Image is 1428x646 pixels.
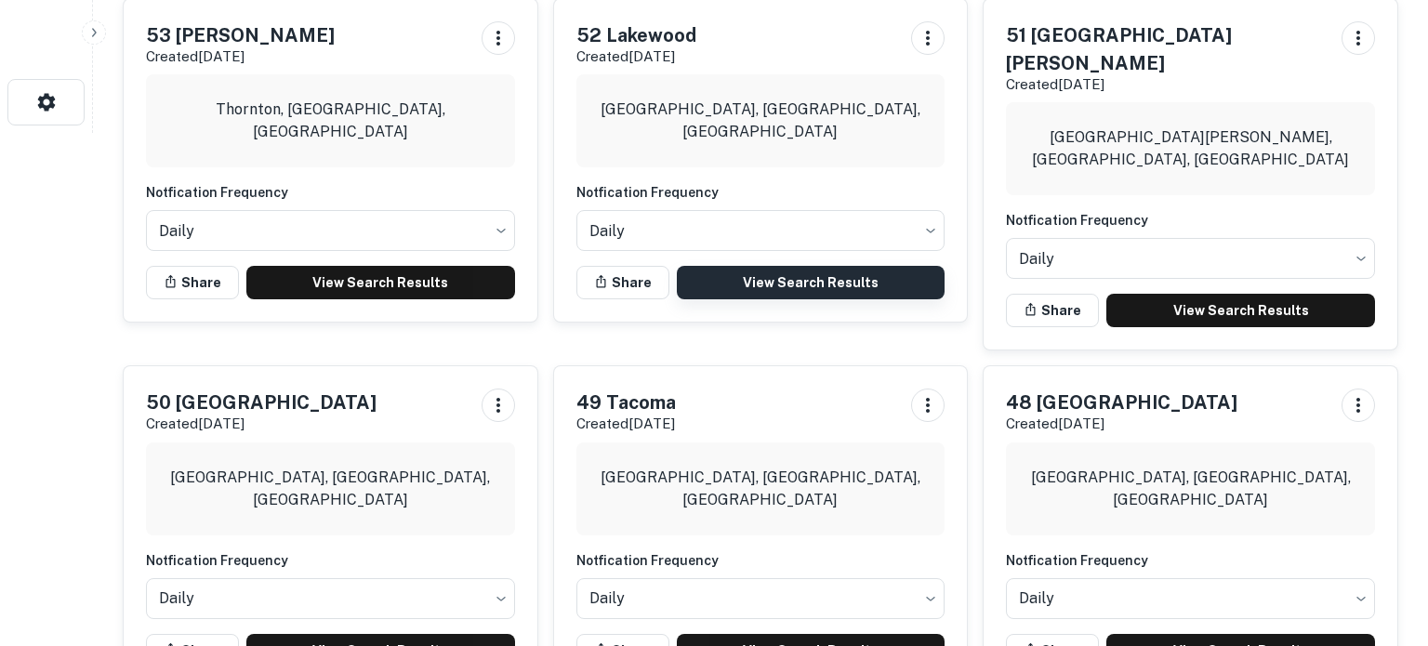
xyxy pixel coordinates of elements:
p: Created [DATE] [146,46,335,68]
p: Created [DATE] [576,46,696,68]
button: Share [1006,294,1099,327]
h6: Notfication Frequency [1006,550,1375,571]
p: [GEOGRAPHIC_DATA][PERSON_NAME], [GEOGRAPHIC_DATA], [GEOGRAPHIC_DATA] [1021,126,1360,171]
p: Thornton, [GEOGRAPHIC_DATA], [GEOGRAPHIC_DATA] [161,99,500,143]
h6: Notfication Frequency [576,182,945,203]
h6: Notfication Frequency [576,550,945,571]
a: View Search Results [1106,294,1375,327]
h5: 49 Tacoma [576,389,676,416]
a: View Search Results [246,266,515,299]
p: [GEOGRAPHIC_DATA], [GEOGRAPHIC_DATA], [GEOGRAPHIC_DATA] [1021,467,1360,511]
h5: 51 [GEOGRAPHIC_DATA][PERSON_NAME] [1006,21,1327,77]
div: Without label [576,204,945,257]
p: Created [DATE] [1006,73,1327,96]
p: [GEOGRAPHIC_DATA], [GEOGRAPHIC_DATA], [GEOGRAPHIC_DATA] [591,467,931,511]
h5: 50 [GEOGRAPHIC_DATA] [146,389,377,416]
p: Created [DATE] [146,413,377,435]
h6: Notfication Frequency [146,550,515,571]
h6: Notfication Frequency [146,182,515,203]
div: Without label [146,204,515,257]
div: Without label [1006,573,1375,625]
h6: Notfication Frequency [1006,210,1375,231]
h5: 52 Lakewood [576,21,696,49]
div: Without label [1006,232,1375,284]
p: Created [DATE] [1006,413,1237,435]
h5: 53 [PERSON_NAME] [146,21,335,49]
p: [GEOGRAPHIC_DATA], [GEOGRAPHIC_DATA], [GEOGRAPHIC_DATA] [591,99,931,143]
h5: 48 [GEOGRAPHIC_DATA] [1006,389,1237,416]
iframe: Chat Widget [1335,497,1428,587]
p: [GEOGRAPHIC_DATA], [GEOGRAPHIC_DATA], [GEOGRAPHIC_DATA] [161,467,500,511]
div: Without label [146,573,515,625]
p: Created [DATE] [576,413,676,435]
a: View Search Results [677,266,945,299]
button: Share [576,266,669,299]
div: Without label [576,573,945,625]
button: Share [146,266,239,299]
